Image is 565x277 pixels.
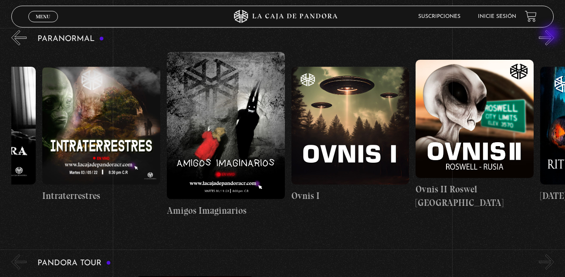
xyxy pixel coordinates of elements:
[36,14,50,19] span: Menu
[37,259,111,267] h3: Pandora Tour
[167,52,285,218] a: Amigos Imaginarios
[416,182,534,210] h4: Ovnis II Roswel [GEOGRAPHIC_DATA]
[416,52,534,218] a: Ovnis II Roswel [GEOGRAPHIC_DATA]
[291,189,409,203] h4: Ovnis I
[33,21,54,27] span: Cerrar
[291,52,409,218] a: Ovnis I
[539,30,554,45] button: Next
[11,30,27,45] button: Previous
[539,254,554,270] button: Next
[418,14,460,19] a: Suscripciones
[37,35,104,43] h3: Paranormal
[42,52,160,218] a: Intraterrestres
[167,204,285,218] h4: Amigos Imaginarios
[478,14,516,19] a: Inicie sesión
[42,189,160,203] h4: Intraterrestres
[11,254,27,270] button: Previous
[525,10,537,22] a: View your shopping cart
